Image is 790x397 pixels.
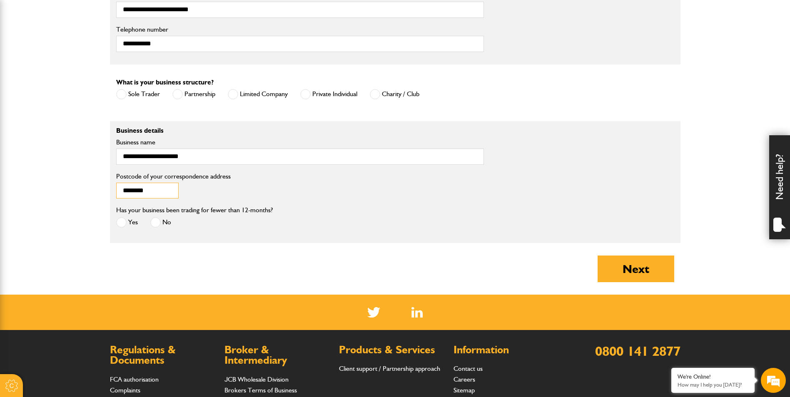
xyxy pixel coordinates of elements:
[678,373,748,380] div: We're Online!
[224,386,297,394] a: Brokers Terms of Business
[367,307,380,318] img: Twitter
[370,89,419,99] label: Charity / Club
[110,386,140,394] a: Complaints
[43,47,140,57] div: Chat with us now
[116,217,138,228] label: Yes
[116,89,160,99] label: Sole Trader
[11,77,152,95] input: Enter your last name
[228,89,288,99] label: Limited Company
[339,365,440,372] a: Client support / Partnership approach
[454,345,560,355] h2: Information
[113,256,151,268] em: Start Chat
[769,135,790,239] div: Need help?
[137,4,157,24] div: Minimize live chat window
[116,79,214,86] label: What is your business structure?
[14,46,35,58] img: d_20077148190_company_1631870298795_20077148190
[116,139,484,146] label: Business name
[411,307,423,318] a: LinkedIn
[116,127,484,134] p: Business details
[454,375,475,383] a: Careers
[454,386,475,394] a: Sitemap
[224,345,331,366] h2: Broker & Intermediary
[598,256,674,282] button: Next
[454,365,483,372] a: Contact us
[11,126,152,144] input: Enter your phone number
[110,345,216,366] h2: Regulations & Documents
[339,345,445,355] h2: Products & Services
[224,375,289,383] a: JCB Wholesale Division
[116,173,243,180] label: Postcode of your correspondence address
[595,343,680,359] a: 0800 141 2877
[116,26,484,33] label: Telephone number
[411,307,423,318] img: Linked In
[678,382,748,388] p: How may I help you today?
[11,102,152,120] input: Enter your email address
[11,151,152,249] textarea: Type your message and hit 'Enter'
[110,375,159,383] a: FCA authorisation
[300,89,357,99] label: Private Individual
[150,217,171,228] label: No
[172,89,215,99] label: Partnership
[116,207,273,213] label: Has your business been trading for fewer than 12-months?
